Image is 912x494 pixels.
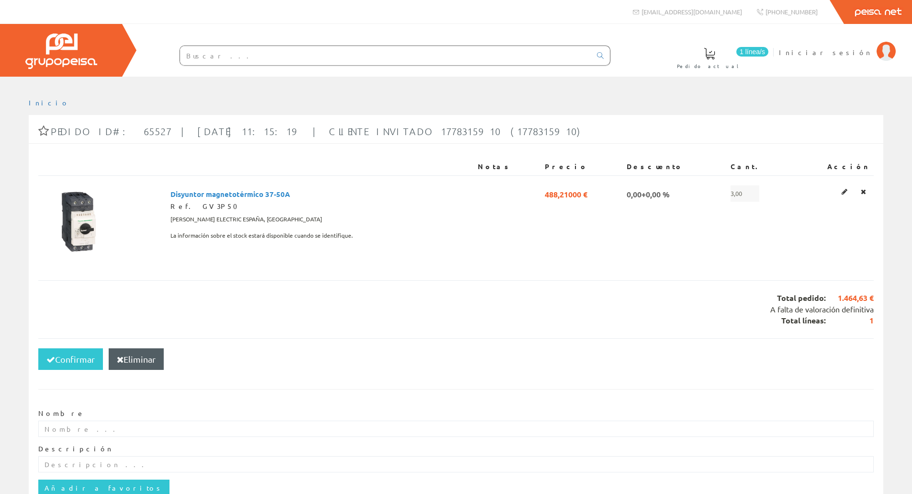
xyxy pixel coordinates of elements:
[766,8,818,16] span: [PHONE_NUMBER]
[792,158,874,175] th: Acción
[170,211,322,228] span: [PERSON_NAME] ELECTRIC ESPAÑA, [GEOGRAPHIC_DATA]
[38,348,103,370] button: Confirmar
[170,185,290,202] span: Disyuntor magnetotérmico 37-50A
[474,158,541,175] th: Notas
[541,158,623,175] th: Precio
[38,421,874,437] input: Nombre ...
[109,348,164,370] button: Eliminar
[170,202,470,211] div: Ref. GV3P50
[180,46,591,65] input: Buscar ...
[826,293,874,304] span: 1.464,63 €
[677,61,742,71] span: Pedido actual
[170,228,353,244] span: La información sobre el stock estará disponible cuando se identifique.
[731,185,759,202] span: 3,00
[38,456,874,472] input: Descripcion ...
[667,40,771,75] a: 1 línea/s Pedido actual
[826,315,874,326] span: 1
[38,444,113,454] label: Descripción
[51,126,584,137] span: Pedido ID#: 65527 | [DATE] 11:15:19 | Cliente Invitado 1778315910 (1778315910)
[29,98,69,107] a: Inicio
[736,47,768,57] span: 1 línea/s
[25,34,97,69] img: Grupo Peisa
[642,8,742,16] span: [EMAIL_ADDRESS][DOMAIN_NAME]
[858,185,869,198] a: Eliminar
[727,158,792,175] th: Cant.
[779,47,872,57] span: Iniciar sesión
[545,185,587,202] span: 488,21000 €
[42,185,114,257] img: Foto artículo Disyuntor magnetotérmico 37-50A (150x150)
[623,158,727,175] th: Descuento
[38,409,85,418] label: Nombre
[627,185,670,202] span: 0,00+0,00 %
[839,185,850,198] a: Editar
[38,280,874,338] div: Total pedido: Total líneas:
[770,304,874,314] span: A falta de valoración definitiva
[779,40,896,49] a: Iniciar sesión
